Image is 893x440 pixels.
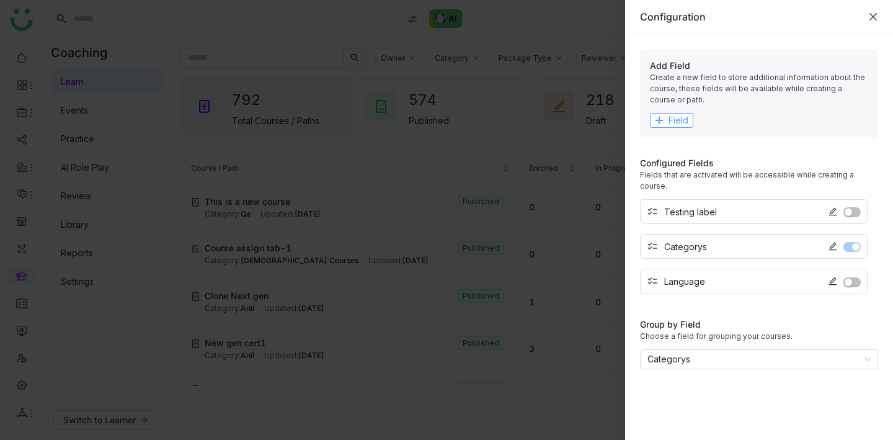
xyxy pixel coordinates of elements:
[669,114,688,127] span: Field
[664,207,717,217] div: Testing label
[650,113,693,128] button: Field
[640,156,878,169] div: Configured Fields
[640,331,878,342] div: Choose a field for grouping your courses.
[647,276,658,287] i: checklist
[664,241,707,252] div: Categorys
[868,12,878,22] button: Close
[664,276,705,287] div: Language
[640,10,862,24] div: Configuration
[650,72,868,106] div: Create a new field to store additional information about the course, these fields will be availab...
[640,169,878,192] div: Fields that are activated will be accessible while creating a course.
[647,350,871,369] nz-select-item: Categorys
[647,206,658,217] i: checklist
[650,59,868,72] div: Add Field
[640,318,878,331] div: Group by Field
[647,241,658,252] i: checklist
